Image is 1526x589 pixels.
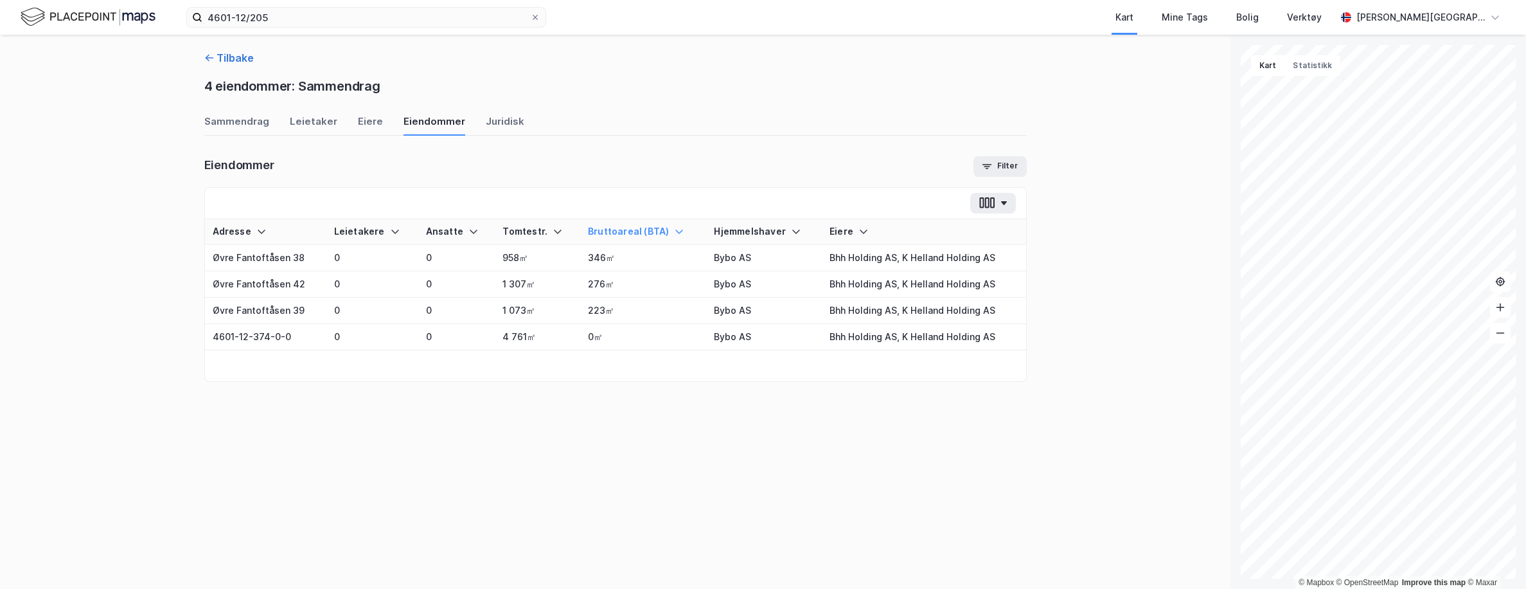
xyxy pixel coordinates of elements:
td: 0 [326,298,418,324]
td: 0 [418,324,495,350]
td: Øvre Fantoftåsen 39 [205,298,326,324]
div: Kart [1115,10,1133,25]
div: Leietakere [334,226,411,238]
button: Tilbake [204,50,254,66]
div: Eiere [830,226,1018,238]
div: Ansatte [426,226,488,238]
div: Juridisk [486,114,524,136]
td: 0 [326,245,418,271]
td: 223㎡ [580,298,706,324]
div: Adresse [213,226,319,238]
td: Bhh Holding AS, K Helland Holding AS [822,245,1026,271]
a: Improve this map [1402,578,1466,587]
td: Bhh Holding AS, K Helland Holding AS [822,271,1026,298]
td: 276㎡ [580,271,706,298]
iframe: Chat Widget [1462,527,1526,589]
td: 0 [326,324,418,350]
div: Kontrollprogram for chat [1462,527,1526,589]
td: Bhh Holding AS, K Helland Holding AS [822,298,1026,324]
td: Bybo AS [706,271,822,298]
td: Bybo AS [706,245,822,271]
td: 0 [418,298,495,324]
td: 958㎡ [495,245,580,271]
td: Bybo AS [706,298,822,324]
td: 4 761㎡ [495,324,580,350]
div: Mine Tags [1162,10,1208,25]
div: [PERSON_NAME][GEOGRAPHIC_DATA] [1356,10,1485,25]
div: Eiere [358,114,383,136]
button: Kart [1251,55,1284,76]
button: Filter [973,156,1027,177]
img: logo.f888ab2527a4732fd821a326f86c7f29.svg [21,6,155,28]
div: Tomtestr. [502,226,572,238]
div: Verktøy [1287,10,1322,25]
div: Eiendommer [404,114,465,136]
td: 4601-12-374-0-0 [205,324,326,350]
td: 0 [326,271,418,298]
div: Eiendommer [204,158,274,173]
td: Bybo AS [706,324,822,350]
td: 1 307㎡ [495,271,580,298]
td: Bhh Holding AS, K Helland Holding AS [822,324,1026,350]
td: 0 [418,245,495,271]
td: Øvre Fantoftåsen 38 [205,245,326,271]
button: Statistikk [1284,55,1340,76]
td: Øvre Fantoftåsen 42 [205,271,326,298]
div: Hjemmelshaver [714,226,814,238]
div: Leietaker [290,114,337,136]
a: OpenStreetMap [1336,578,1399,587]
td: 0 [418,271,495,298]
td: 346㎡ [580,245,706,271]
a: Mapbox [1299,578,1334,587]
input: Søk på adresse, matrikkel, gårdeiere, leietakere eller personer [202,8,530,27]
div: Bruttoareal (BTA) [588,226,698,238]
td: 0㎡ [580,324,706,350]
div: 4 eiendommer: Sammendrag [204,76,380,96]
td: 1 073㎡ [495,298,580,324]
div: Sammendrag [204,114,269,136]
div: Bolig [1236,10,1259,25]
